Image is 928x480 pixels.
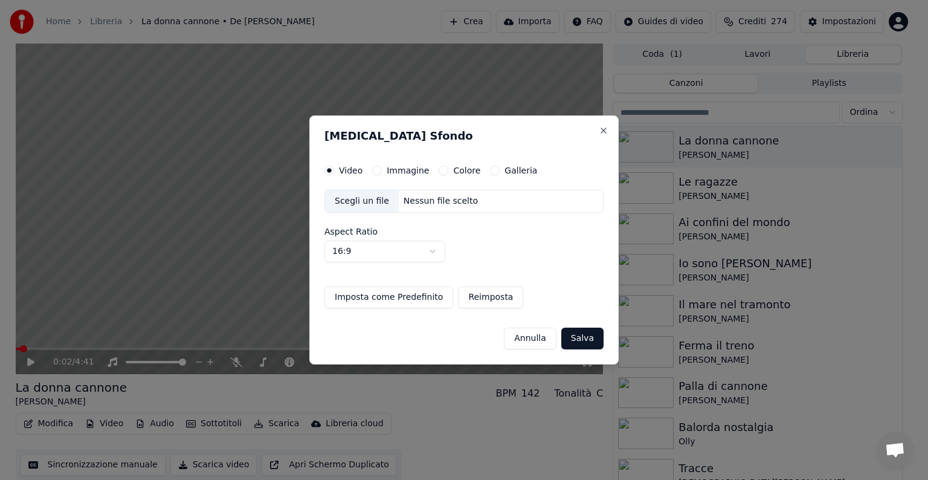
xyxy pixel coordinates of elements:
h2: [MEDICAL_DATA] Sfondo [324,131,604,141]
label: Aspect Ratio [324,227,604,236]
button: Reimposta [458,287,523,308]
div: Nessun file scelto [399,195,483,207]
label: Video [339,166,362,175]
button: Salva [561,328,604,349]
label: Galleria [504,166,537,175]
label: Immagine [387,166,429,175]
div: Scegli un file [325,190,399,212]
label: Colore [453,166,480,175]
button: Annulla [504,328,556,349]
button: Imposta come Predefinito [324,287,453,308]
